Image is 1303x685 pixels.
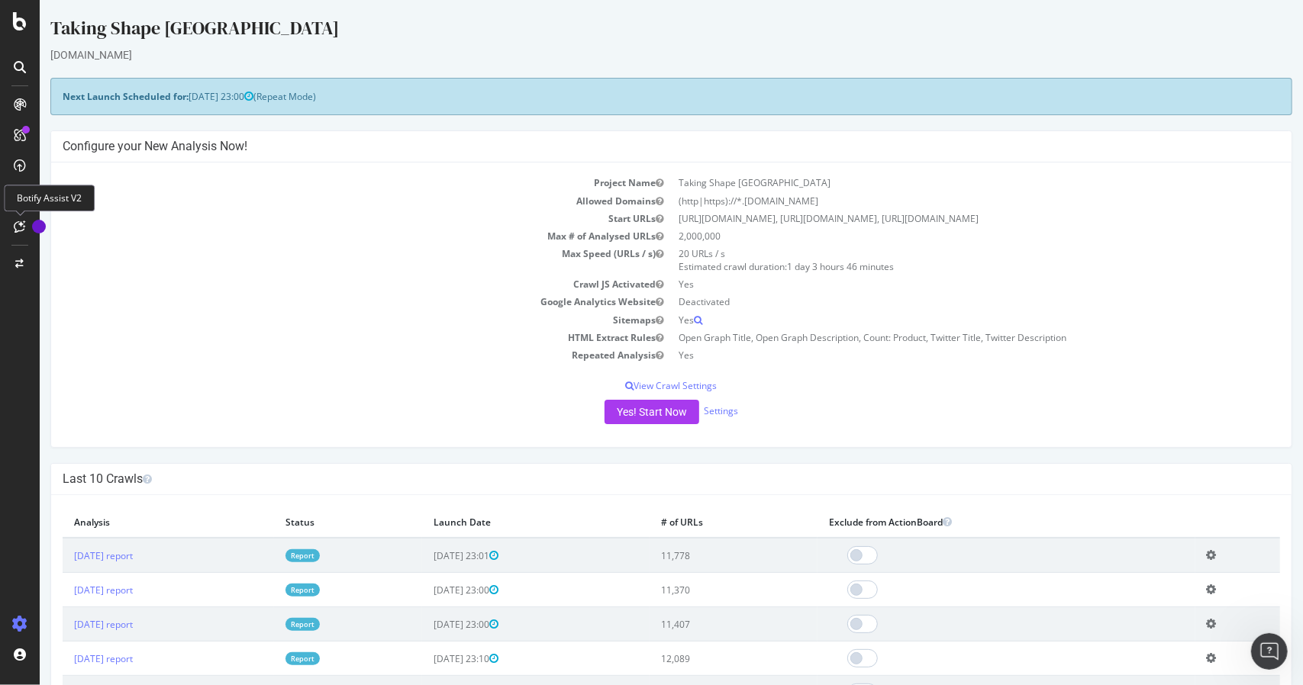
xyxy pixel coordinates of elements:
[246,549,280,562] a: Report
[610,607,778,642] td: 11,407
[23,507,234,538] th: Analysis
[23,90,149,103] strong: Next Launch Scheduled for:
[632,311,1241,329] td: Yes
[11,47,1253,63] div: [DOMAIN_NAME]
[664,404,698,417] a: Settings
[23,192,632,210] td: Allowed Domains
[632,245,1241,275] td: 20 URLs / s Estimated crawl duration:
[246,652,280,665] a: Report
[610,573,778,607] td: 11,370
[23,210,632,227] td: Start URLs
[632,192,1241,210] td: (http|https)://*.[DOMAIN_NAME]
[610,538,778,573] td: 11,778
[34,652,93,665] a: [DATE] report
[23,275,632,293] td: Crawl JS Activated
[11,15,1253,47] div: Taking Shape [GEOGRAPHIC_DATA]
[394,618,459,631] span: [DATE] 23:00
[632,210,1241,227] td: [URL][DOMAIN_NAME], [URL][DOMAIN_NAME], [URL][DOMAIN_NAME]
[246,618,280,631] a: Report
[632,346,1241,364] td: Yes
[234,507,382,538] th: Status
[34,584,93,597] a: [DATE] report
[394,652,459,665] span: [DATE] 23:10
[610,507,778,538] th: # of URLs
[23,471,1240,487] h4: Last 10 Crawls
[34,618,93,631] a: [DATE] report
[23,174,632,191] td: Project Name
[632,275,1241,293] td: Yes
[11,78,1253,115] div: (Repeat Mode)
[632,293,1241,310] td: Deactivated
[748,260,855,273] span: 1 day 3 hours 46 minutes
[23,139,1240,154] h4: Configure your New Analysis Now!
[23,346,632,364] td: Repeated Analysis
[610,642,778,676] td: 12,089
[149,90,214,103] span: [DATE] 23:00
[632,329,1241,346] td: Open Graph Title, Open Graph Description, Count: Product, Twitter Title, Twitter Description
[394,549,459,562] span: [DATE] 23:01
[778,507,1156,538] th: Exclude from ActionBoard
[34,549,93,562] a: [DATE] report
[632,174,1241,191] td: Taking Shape [GEOGRAPHIC_DATA]
[565,400,660,424] button: Yes! Start Now
[246,584,280,597] a: Report
[394,584,459,597] span: [DATE] 23:00
[23,329,632,346] td: HTML Extract Rules
[23,379,1240,392] p: View Crawl Settings
[382,507,610,538] th: Launch Date
[23,245,632,275] td: Max Speed (URLs / s)
[23,293,632,310] td: Google Analytics Website
[1251,633,1288,670] iframe: Intercom live chat
[632,227,1241,245] td: 2,000,000
[32,220,46,233] div: Tooltip anchor
[23,311,632,329] td: Sitemaps
[23,227,632,245] td: Max # of Analysed URLs
[4,185,95,211] div: Botify Assist V2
